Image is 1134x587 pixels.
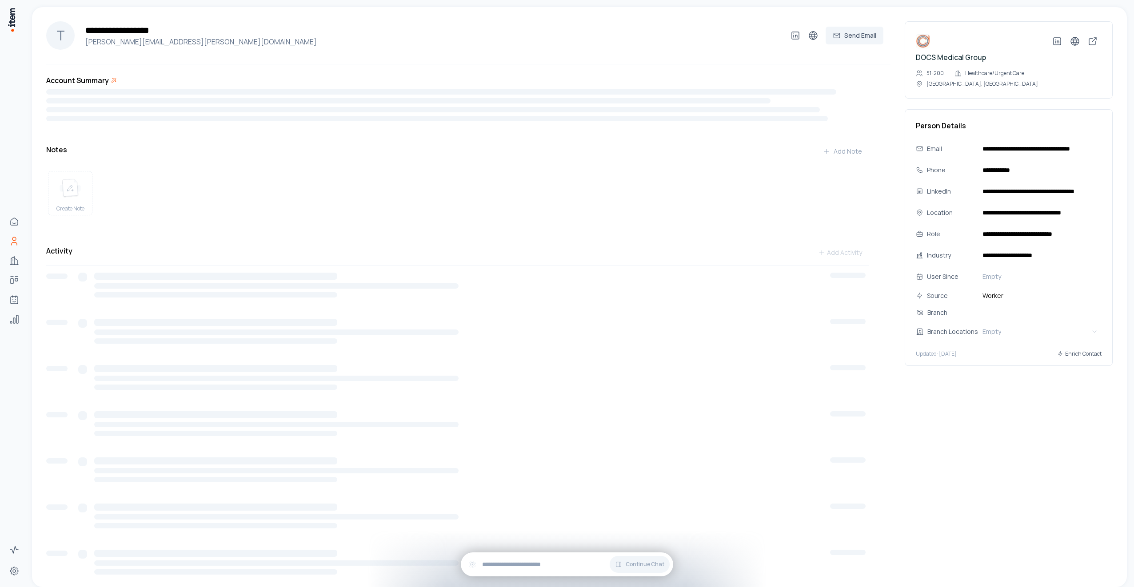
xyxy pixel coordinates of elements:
[816,143,869,160] button: Add Note
[965,70,1024,77] p: Healthcare/Urgent Care
[5,252,23,270] a: Companies
[5,310,23,328] a: Analytics
[5,541,23,559] a: Activity
[5,562,23,580] a: Settings
[927,229,975,239] div: Role
[60,178,81,198] img: create note
[982,272,1001,281] span: Empty
[927,208,975,218] div: Location
[5,291,23,309] a: Agents
[823,147,862,156] div: Add Note
[926,80,1038,87] p: [GEOGRAPHIC_DATA], [GEOGRAPHIC_DATA]
[46,75,109,86] h3: Account Summary
[461,552,673,576] div: Continue Chat
[916,120,1102,131] h3: Person Details
[927,291,975,301] div: Source
[926,70,944,77] p: 51-200
[46,246,72,256] h3: Activity
[1057,346,1102,362] button: Enrich Contact
[626,561,664,568] span: Continue Chat
[927,327,984,337] div: Branch Locations
[7,7,16,32] img: Item Brain Logo
[916,34,930,48] img: DOCS Medical Group
[927,144,975,154] div: Email
[916,52,986,62] a: DOCS Medical Group
[979,270,1102,284] button: Empty
[927,186,975,196] div: LinkedIn
[927,250,975,260] div: Industry
[979,291,1102,301] span: Worker
[5,271,23,289] a: Deals
[5,232,23,250] a: People
[610,556,670,573] button: Continue Chat
[927,272,975,282] div: User Since
[916,350,957,357] p: Updated: [DATE]
[48,171,92,215] button: create noteCreate Note
[927,308,984,317] div: Branch
[46,21,75,50] div: T
[5,213,23,230] a: Home
[826,27,883,44] button: Send Email
[927,165,975,175] div: Phone
[46,144,67,155] h3: Notes
[56,205,84,212] span: Create Note
[82,36,787,47] h4: [PERSON_NAME][EMAIL_ADDRESS][PERSON_NAME][DOMAIN_NAME]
